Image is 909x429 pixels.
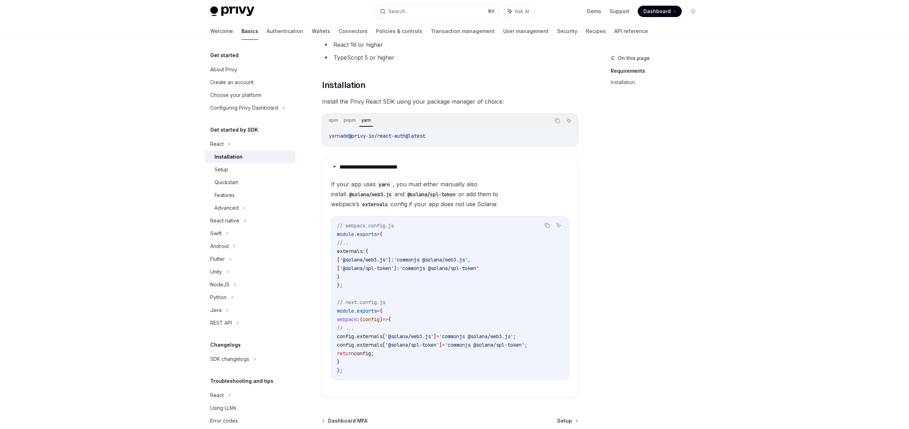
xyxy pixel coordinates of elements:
[614,23,648,40] a: API reference
[340,265,394,271] span: '@solana/spl-token'
[503,23,549,40] a: User management
[376,23,422,40] a: Policies & controls
[363,316,380,323] span: config
[515,8,529,15] span: Ask AI
[205,414,295,427] a: Error codes
[388,257,394,263] span: ]:
[323,417,368,424] a: Dashboard MFA
[337,231,354,237] span: module
[337,282,343,288] span: };
[687,6,699,17] button: Toggle dark mode
[354,350,371,357] span: config
[380,231,382,237] span: {
[210,306,222,314] div: Java
[354,231,357,237] span: .
[380,308,382,314] span: {
[357,316,360,323] span: :
[328,417,368,424] span: Dashboard MFA
[643,8,671,15] span: Dashboard
[331,179,569,209] span: If your app uses , you must either manually also install and or add them to webpack’s config if y...
[359,116,373,125] div: yarn
[210,126,258,134] h5: Get started by SDK
[322,97,578,106] span: Install the Privy React SDK using your package manager of choice:
[399,265,479,271] span: 'commonjs @solana/spl-token'
[382,333,385,340] span: [
[337,359,340,365] span: }
[611,77,704,88] a: Installation
[205,176,295,189] a: Quickstart
[337,367,343,374] span: };
[638,6,682,17] a: Dashboard
[543,221,552,230] button: Copy the contents from the code block
[394,257,468,263] span: 'commonjs @solana/web3.js'
[553,116,562,125] button: Copy the contents from the code block
[513,333,516,340] span: ;
[375,5,499,18] button: Search...⌘K
[210,404,236,412] div: Using LLMs
[210,255,225,263] div: Flutter
[371,350,374,357] span: ;
[214,178,238,187] div: Quickstart
[346,191,394,198] code: @solana/web3.js
[357,333,382,340] span: externals
[312,23,330,40] a: Wallets
[342,116,358,125] div: pnpm
[439,342,442,348] span: ]
[388,316,391,323] span: {
[329,133,340,139] span: yarn
[241,23,258,40] a: Basics
[210,293,227,302] div: Python
[611,65,704,77] a: Requirements
[210,78,254,87] div: Create an account
[382,342,385,348] span: [
[377,308,380,314] span: =
[210,229,222,238] div: Swift
[210,377,273,385] h5: Troubleshooting and tips
[205,89,295,101] a: Choose your platform
[322,40,578,50] li: React 18 or higher
[210,280,229,289] div: NodeJS
[340,257,388,263] span: '@solana/web3.js'
[354,342,357,348] span: .
[210,6,254,16] img: light logo
[442,342,445,348] span: =
[586,23,606,40] a: Recipes
[210,216,239,225] div: React native
[205,402,295,414] a: Using LLMs
[357,342,382,348] span: externals
[382,316,388,323] span: =>
[205,189,295,202] a: Features
[337,265,340,271] span: [
[557,417,577,424] a: Setup
[388,7,408,16] div: Search...
[337,342,354,348] span: config
[434,333,436,340] span: ]
[210,23,233,40] a: Welcome
[360,316,363,323] span: (
[337,325,354,331] span: // ...
[267,23,303,40] a: Authentication
[210,319,232,327] div: REST API
[337,222,394,229] span: // webpack.config.js
[439,333,513,340] span: 'commonjs @solana/web3.js'
[210,65,237,74] div: About Privy
[376,181,393,188] code: yarn
[377,231,380,237] span: =
[210,104,278,112] div: Configuring Privy Dashboard
[385,342,439,348] span: '@solana/spl-token'
[337,274,340,280] span: }
[385,333,434,340] span: '@solana/web3.js'
[327,116,340,125] div: npm
[610,8,629,15] a: Support
[357,308,377,314] span: exports
[337,248,365,254] span: externals:
[214,165,228,174] div: Setup
[210,91,261,99] div: Choose your platform
[337,257,340,263] span: [
[431,23,495,40] a: Transaction management
[210,51,239,60] h5: Get started
[524,342,527,348] span: ;
[337,299,385,306] span: // next.config.js
[618,54,650,62] span: On this page
[210,391,224,400] div: React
